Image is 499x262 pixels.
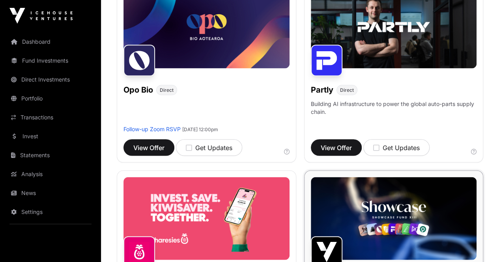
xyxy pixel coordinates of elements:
span: View Offer [321,143,352,152]
img: Partly [311,45,342,76]
h1: Opo Bio [123,84,153,95]
div: Get Updates [186,143,232,152]
button: Get Updates [176,139,242,156]
a: Dashboard [6,33,95,50]
img: Sharesies-Banner.jpg [123,177,290,260]
span: [DATE] 12:00pm [182,126,218,132]
span: Direct [340,87,354,93]
a: Follow-up Zoom RSVP [123,125,181,132]
button: View Offer [123,139,174,156]
a: Analysis [6,165,95,183]
img: Icehouse Ventures Logo [9,8,73,24]
p: Building AI infrastructure to power the global auto-parts supply chain. [311,100,477,125]
img: Opo Bio [123,45,155,76]
a: Settings [6,203,95,221]
span: View Offer [133,143,164,152]
iframe: Chat Widget [460,224,499,262]
button: View Offer [311,139,362,156]
a: Portfolio [6,90,95,107]
a: Transactions [6,109,95,126]
span: Direct [160,87,174,93]
a: Statements [6,147,95,164]
a: Invest [6,128,95,145]
button: Get Updates [363,139,430,156]
div: Get Updates [373,143,420,152]
a: Direct Investments [6,71,95,88]
a: News [6,184,95,202]
a: Fund Investments [6,52,95,69]
img: Showcase-Fund-Banner-1.jpg [311,177,477,260]
h1: Partly [311,84,333,95]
